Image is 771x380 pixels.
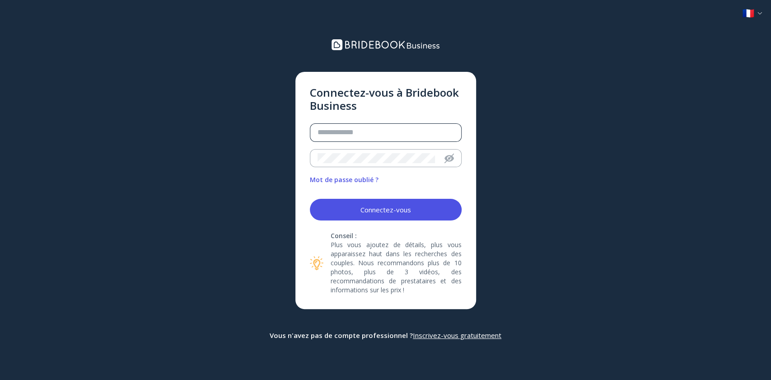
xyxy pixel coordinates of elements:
img: fr.png [743,9,754,18]
a: Inscrivez-vous gratuitement [413,331,501,340]
div: Plus vous ajoutez de détails, plus vous apparaissez haut dans les recherches des couples. Nous re... [331,231,462,295]
h4: Connectez-vous à Bridebook Business [310,86,462,113]
span: Conseil : [331,231,462,240]
a: Mot de passe oublié ? [310,175,378,184]
div: Vous n'avez pas de compte professionnel ? [270,331,501,340]
div: Connectez-vous [360,206,411,213]
button: Connectez-vous [310,199,462,220]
